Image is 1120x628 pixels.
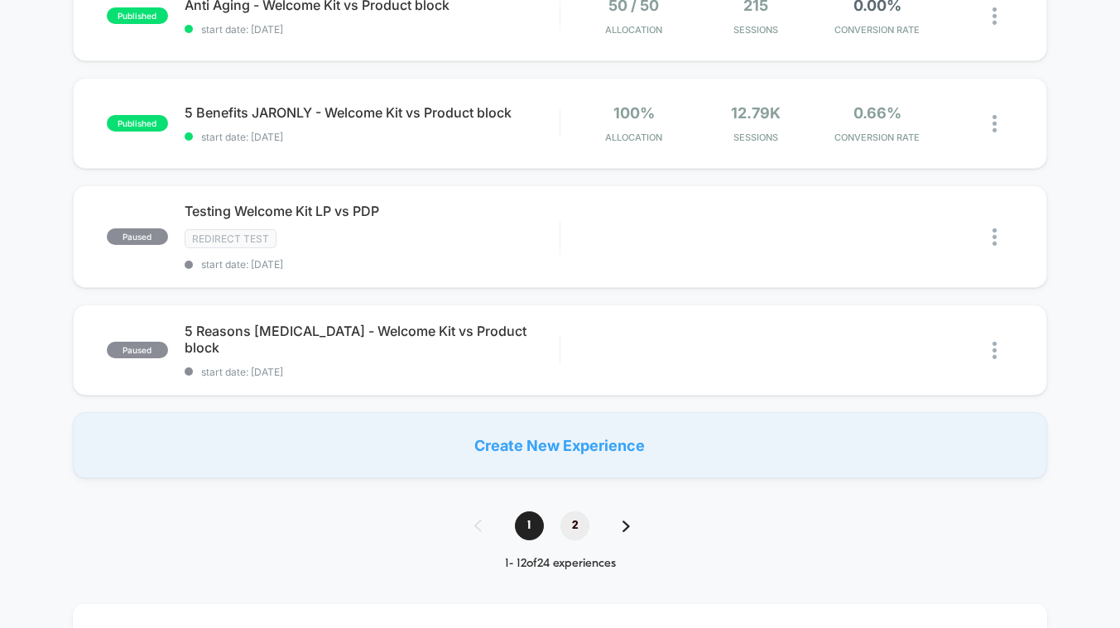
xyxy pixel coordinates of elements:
[605,24,662,36] span: Allocation
[185,323,560,356] span: 5 Reasons [MEDICAL_DATA] - Welcome Kit vs Product block
[73,412,1047,478] div: Create New Experience
[605,132,662,143] span: Allocation
[613,104,655,122] span: 100%
[107,228,168,245] span: paused
[993,7,997,25] img: close
[458,557,663,571] div: 1 - 12 of 24 experiences
[853,104,901,122] span: 0.66%
[820,132,934,143] span: CONVERSION RATE
[185,203,560,219] span: Testing Welcome Kit LP vs PDP
[515,511,544,540] span: 1
[185,229,276,248] span: Redirect Test
[185,104,560,121] span: 5 Benefits JARONLY - Welcome Kit vs Product block
[185,366,560,378] span: start date: [DATE]
[699,132,812,143] span: Sessions
[993,342,997,359] img: close
[993,228,997,246] img: close
[107,115,168,132] span: published
[185,23,560,36] span: start date: [DATE]
[820,24,934,36] span: CONVERSION RATE
[699,24,812,36] span: Sessions
[107,7,168,24] span: published
[107,342,168,358] span: paused
[622,520,630,532] img: pagination forward
[731,104,781,122] span: 12.79k
[993,115,997,132] img: close
[185,258,560,271] span: start date: [DATE]
[185,131,560,143] span: start date: [DATE]
[560,511,589,540] span: 2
